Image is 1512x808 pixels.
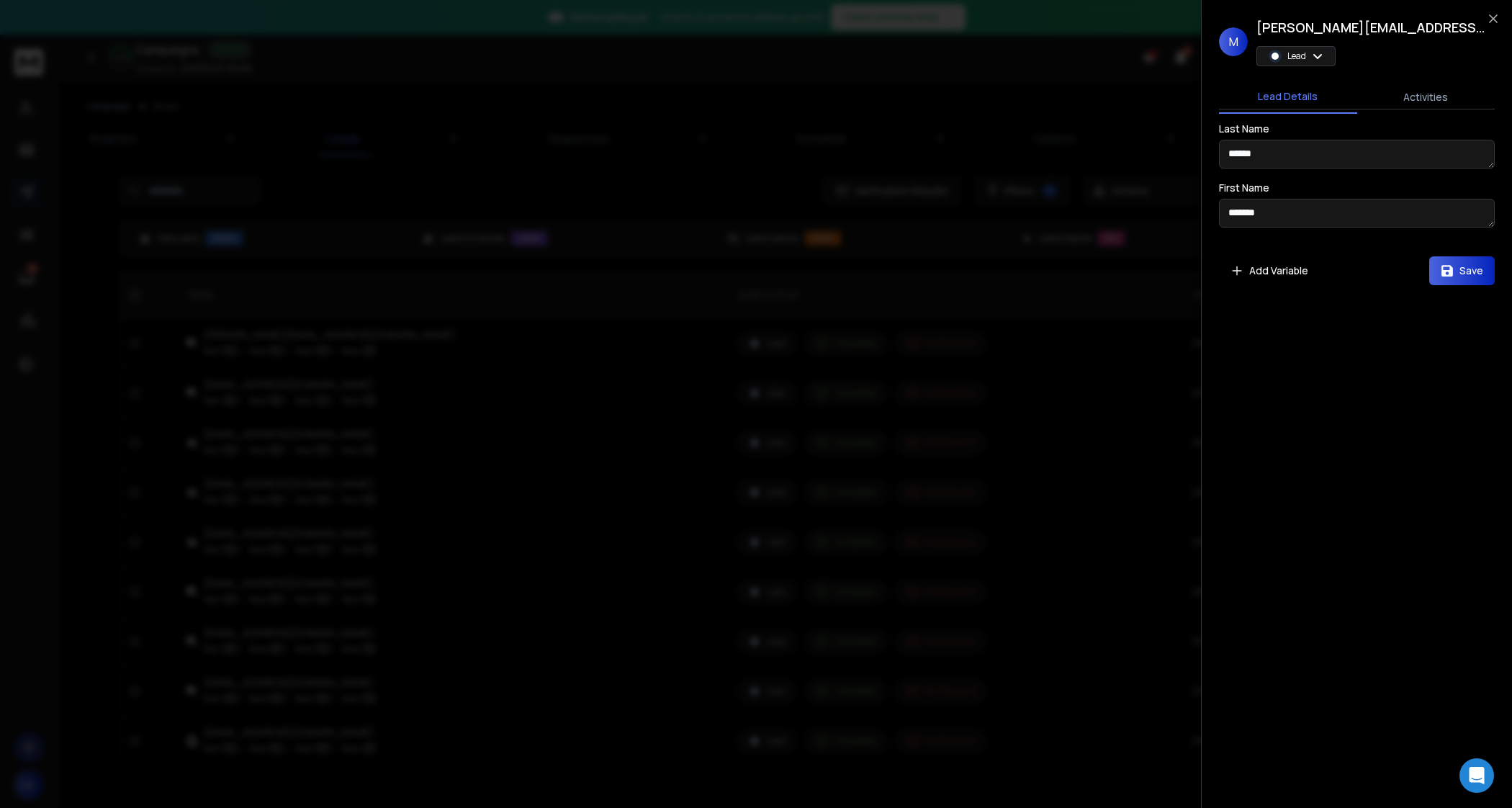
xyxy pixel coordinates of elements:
label: First Name [1219,183,1269,193]
label: Last Name [1219,124,1269,134]
span: M [1219,27,1248,56]
button: Add Variable [1219,256,1320,285]
button: Activities [1357,81,1495,113]
div: Open Intercom Messenger [1459,758,1494,793]
h1: [PERSON_NAME][EMAIL_ADDRESS][DOMAIN_NAME] [1256,17,1487,37]
button: Lead Details [1219,81,1357,114]
p: Lead [1287,50,1306,62]
button: Save [1429,256,1495,285]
